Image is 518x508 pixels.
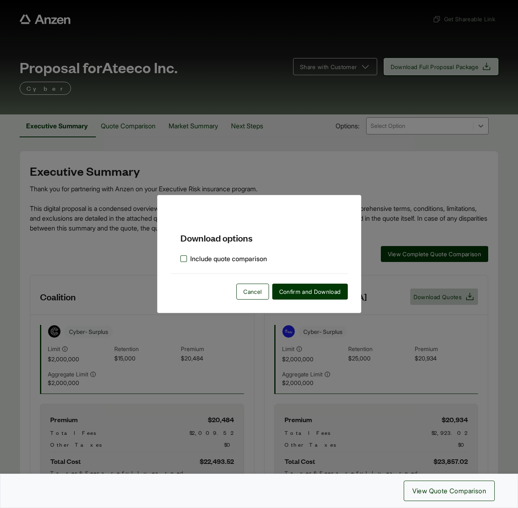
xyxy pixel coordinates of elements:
[243,287,262,296] span: Cancel
[279,287,341,296] span: Confirm and Download
[272,284,348,300] button: Confirm and Download
[171,218,348,244] h5: Download options
[236,284,269,300] button: Cancel
[404,481,495,501] button: View Quote Comparison
[412,486,486,496] span: View Quote Comparison
[180,254,267,264] label: Include quote comparison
